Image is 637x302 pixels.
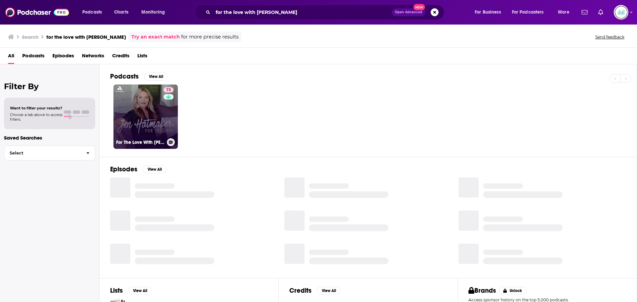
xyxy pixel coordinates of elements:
[201,5,451,20] div: Search podcasts, credits, & more...
[413,4,425,10] span: New
[82,8,102,17] span: Podcasts
[289,286,312,295] h2: Credits
[110,165,167,173] a: EpisodesView All
[137,7,174,18] button: open menu
[22,50,44,64] a: Podcasts
[143,165,167,173] button: View All
[110,286,152,295] a: ListsView All
[112,50,129,64] a: Credits
[164,87,174,92] a: 73
[166,87,171,93] span: 73
[144,73,168,81] button: View All
[10,112,62,122] span: Choose a tab above to access filters.
[593,34,626,40] button: Send feedback
[137,50,147,64] a: Lists
[512,8,544,17] span: For Podcasters
[78,7,110,18] button: open menu
[596,7,606,18] a: Show notifications dropdown
[468,286,496,295] h2: Brands
[141,8,165,17] span: Monitoring
[110,72,139,81] h2: Podcasts
[114,8,128,17] span: Charts
[475,8,501,17] span: For Business
[52,50,74,64] a: Episodes
[128,287,152,295] button: View All
[8,50,14,64] a: All
[579,7,590,18] a: Show notifications dropdown
[289,286,341,295] a: CreditsView All
[110,165,137,173] h2: Episodes
[113,85,178,149] a: 73For The Love With [PERSON_NAME] Podcast
[317,287,341,295] button: View All
[614,5,628,20] button: Show profile menu
[395,11,422,14] span: Open Advanced
[131,33,180,41] a: Try an exact match
[22,34,38,40] h3: Search
[614,5,628,20] span: Logged in as podglomerate
[110,72,168,81] a: PodcastsView All
[82,50,104,64] a: Networks
[558,8,569,17] span: More
[4,151,81,155] span: Select
[181,33,239,41] span: for more precise results
[110,286,123,295] h2: Lists
[614,5,628,20] img: User Profile
[499,287,527,295] button: Unlock
[213,7,392,18] input: Search podcasts, credits, & more...
[470,7,509,18] button: open menu
[4,135,95,141] p: Saved Searches
[553,7,578,18] button: open menu
[116,140,164,145] h3: For The Love With [PERSON_NAME] Podcast
[46,34,126,40] h3: for the love with [PERSON_NAME]
[392,8,425,16] button: Open AdvancedNew
[4,82,95,91] h2: Filter By
[4,146,95,160] button: Select
[110,7,132,18] a: Charts
[10,106,62,110] span: Want to filter your results?
[508,7,553,18] button: open menu
[5,6,69,19] img: Podchaser - Follow, Share and Rate Podcasts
